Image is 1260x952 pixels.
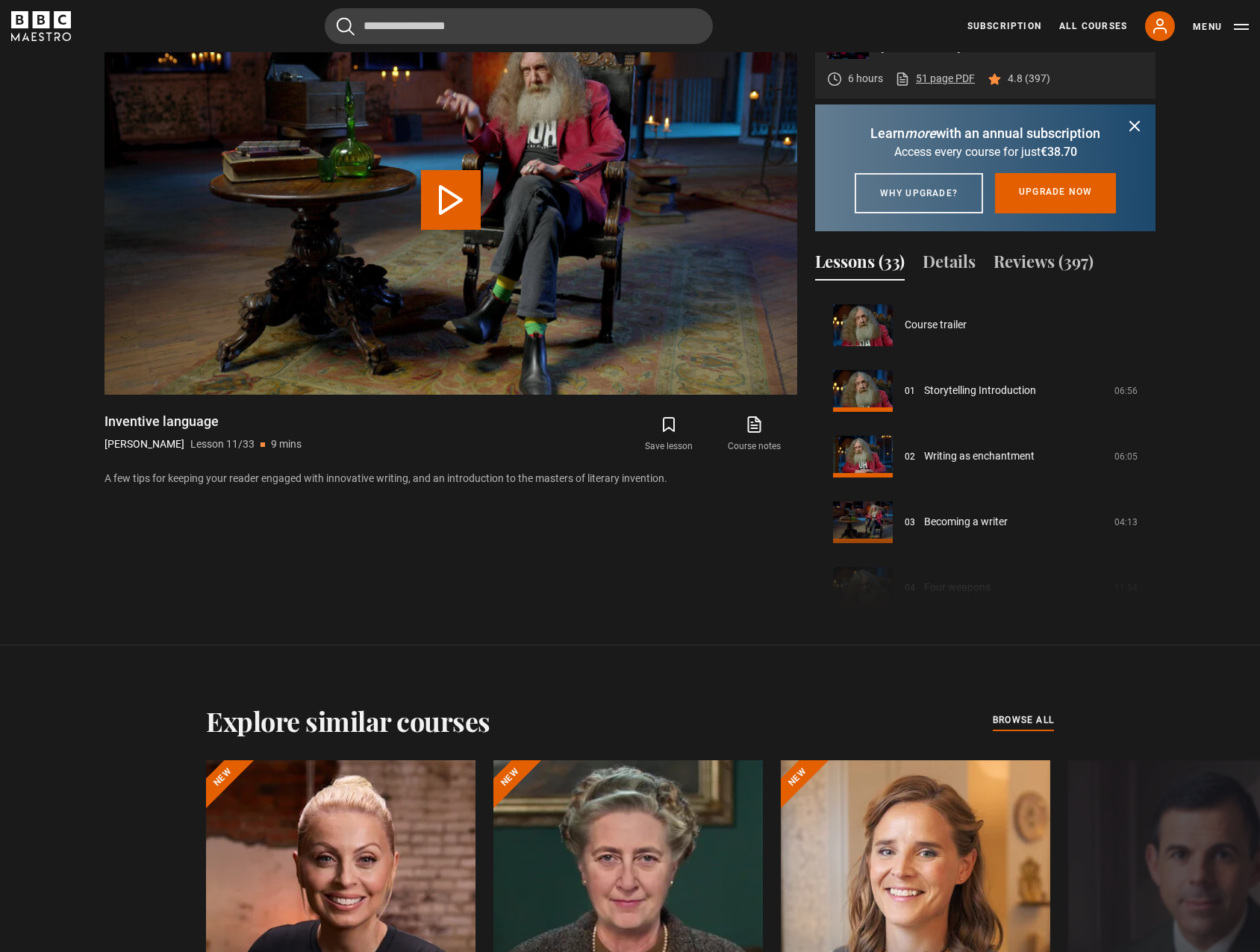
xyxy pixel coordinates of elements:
[190,436,255,452] p: Lesson 11/33
[1193,19,1249,34] button: Toggle navigation
[421,170,481,230] button: Play Lesson Inventive language
[11,11,71,41] svg: BBC Maestro
[105,5,797,395] video-js: Video Player
[712,413,797,456] a: Course notes
[1059,19,1127,33] a: All Courses
[923,249,976,281] button: Details
[1008,71,1050,87] p: 4.8 (397)
[271,436,302,452] p: 9 mins
[993,713,1054,729] a: browse all
[924,383,1036,398] a: Storytelling Introduction
[325,8,713,44] input: Search
[855,173,983,213] a: Why upgrade?
[1041,145,1077,159] span: €38.70
[994,249,1094,281] button: Reviews (397)
[895,71,975,87] a: 51 page PDF
[905,317,967,333] a: Course trailer
[833,143,1138,161] p: Access every course for just
[905,125,936,141] i: more
[924,448,1035,464] a: Writing as enchantment
[105,413,302,430] h1: Inventive language
[206,705,490,736] h2: Explore similar courses
[337,17,355,36] button: Submit the search query
[105,471,797,486] p: A few tips for keeping your reader engaged with innovative writing, and an introduction to the ma...
[848,71,883,87] p: 6 hours
[995,173,1116,213] a: Upgrade now
[924,514,1008,530] a: Becoming a writer
[833,123,1138,143] p: Learn with an annual subscription
[626,413,711,456] button: Save lesson
[993,713,1054,727] span: browse all
[967,19,1041,33] a: Subscription
[815,249,905,281] button: Lessons (33)
[105,436,184,452] p: [PERSON_NAME]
